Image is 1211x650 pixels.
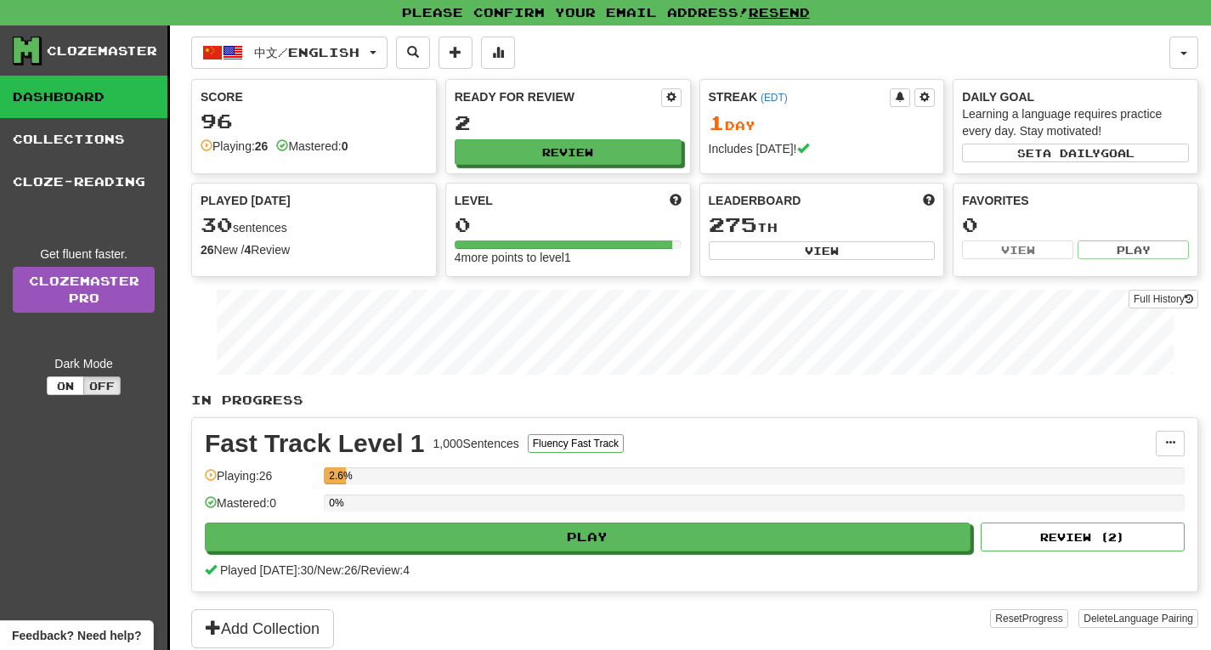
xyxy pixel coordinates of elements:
div: 0 [962,214,1189,235]
span: a daily [1043,147,1101,159]
span: 1 [709,110,725,134]
div: 1,000 Sentences [433,435,519,452]
div: 2.6% [329,467,346,484]
span: Progress [1022,613,1063,625]
span: Score more points to level up [670,192,682,209]
button: Add sentence to collection [439,37,473,69]
button: Off [83,376,121,395]
span: Level [455,192,493,209]
button: 中文/English [191,37,388,69]
button: Add Collection [191,609,334,648]
span: 275 [709,212,757,236]
div: Clozemaster [47,42,157,59]
div: New / Review [201,241,427,258]
div: Ready for Review [455,88,661,105]
span: This week in points, UTC [923,192,935,209]
div: Favorites [962,192,1189,209]
p: In Progress [191,392,1198,409]
div: Mastered: 0 [205,495,315,523]
button: View [709,241,936,260]
button: Review [455,139,682,165]
div: Fast Track Level 1 [205,431,425,456]
span: 中文 / English [254,45,359,59]
span: / [358,563,361,577]
div: 2 [455,112,682,133]
div: 4 more points to level 1 [455,249,682,266]
span: Language Pairing [1113,613,1193,625]
span: 30 [201,212,233,236]
button: On [47,376,84,395]
span: / [314,563,317,577]
button: Search sentences [396,37,430,69]
div: 96 [201,110,427,132]
strong: 4 [244,243,251,257]
button: DeleteLanguage Pairing [1078,609,1198,628]
button: ResetProgress [990,609,1067,628]
div: Playing: [201,138,268,155]
div: Day [709,112,936,134]
strong: 26 [201,243,214,257]
div: 0 [455,214,682,235]
strong: 0 [342,139,348,153]
div: Get fluent faster. [13,246,155,263]
button: Play [205,523,970,551]
div: Includes [DATE]! [709,140,936,157]
div: Daily Goal [962,88,1189,105]
span: Played [DATE]: 30 [220,563,314,577]
span: New: 26 [317,563,357,577]
a: ClozemasterPro [13,267,155,313]
div: th [709,214,936,236]
button: More stats [481,37,515,69]
button: Seta dailygoal [962,144,1189,162]
a: Resend [749,5,810,20]
span: Played [DATE] [201,192,291,209]
span: Open feedback widget [12,627,141,644]
button: Fluency Fast Track [528,434,624,453]
button: View [962,240,1073,259]
span: Review: 4 [360,563,410,577]
a: (EDT) [761,92,788,104]
div: Streak [709,88,891,105]
div: Score [201,88,427,105]
button: Full History [1129,290,1198,308]
span: Leaderboard [709,192,801,209]
div: Mastered: [276,138,348,155]
div: Dark Mode [13,355,155,372]
div: Learning a language requires practice every day. Stay motivated! [962,105,1189,139]
div: sentences [201,214,427,236]
strong: 26 [255,139,269,153]
button: Review (2) [981,523,1185,551]
button: Play [1078,240,1189,259]
div: Playing: 26 [205,467,315,495]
